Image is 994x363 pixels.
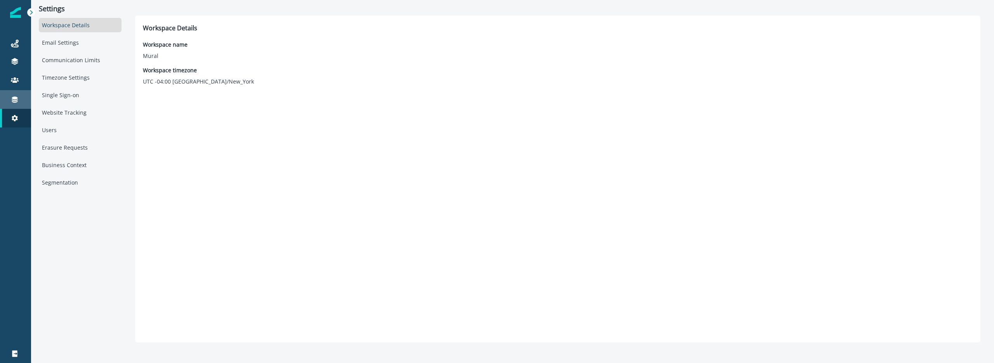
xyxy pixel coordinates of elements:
div: Communication Limits [39,53,122,67]
div: Segmentation [39,175,122,190]
div: Timezone Settings [39,70,122,85]
div: Erasure Requests [39,140,122,155]
div: Website Tracking [39,105,122,120]
div: Workspace Details [39,18,122,32]
p: Settings [39,5,122,13]
p: Workspace name [143,40,188,49]
p: Workspace timezone [143,66,254,74]
div: Email Settings [39,35,122,50]
img: Inflection [10,7,21,18]
p: Workspace Details [143,23,973,33]
p: Mural [143,52,188,60]
div: Single Sign-on [39,88,122,102]
div: Business Context [39,158,122,172]
p: UTC -04:00 [GEOGRAPHIC_DATA]/New_York [143,77,254,86]
div: Users [39,123,122,137]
